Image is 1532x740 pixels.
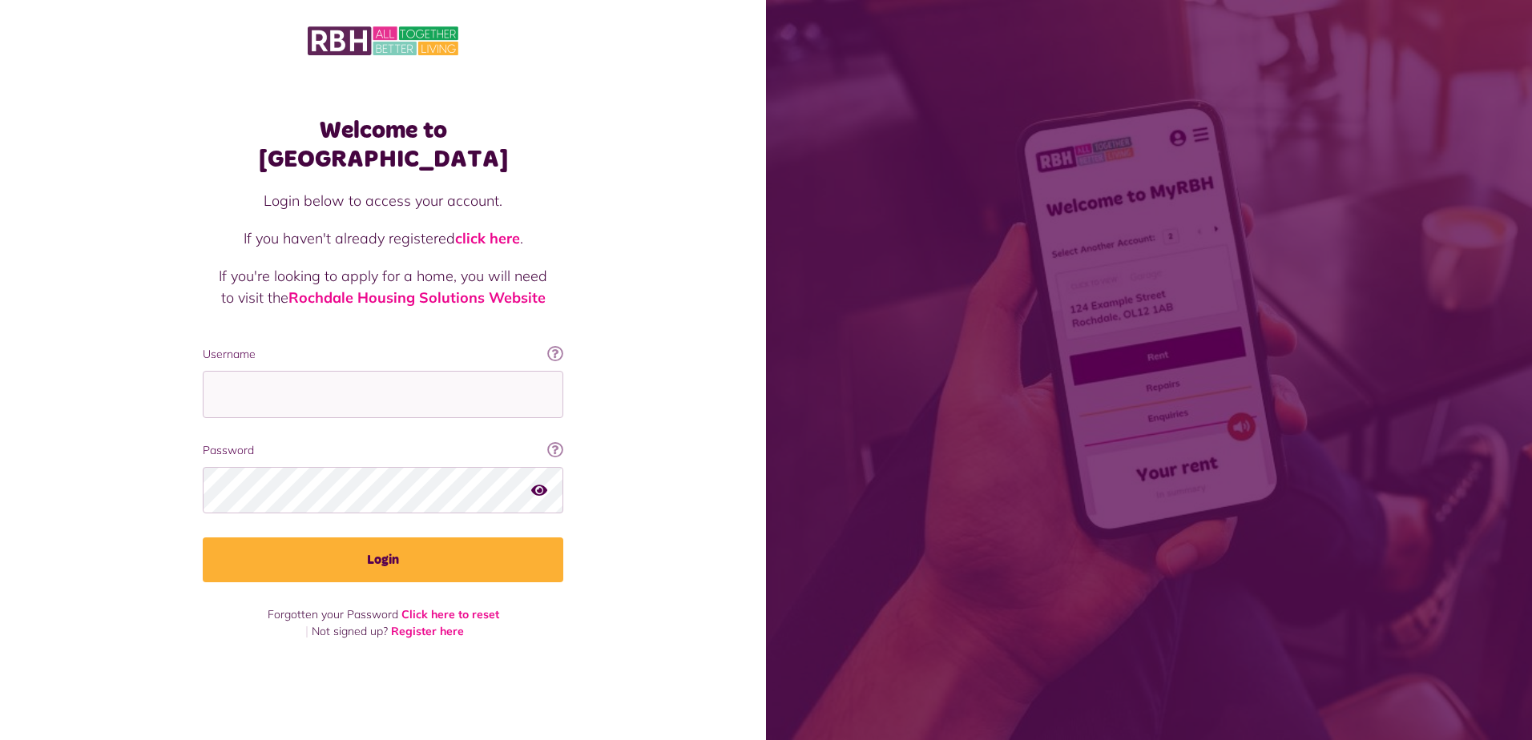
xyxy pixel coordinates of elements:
[268,607,398,621] span: Forgotten your Password
[391,624,464,638] a: Register here
[455,229,520,247] a: click here
[288,288,546,307] a: Rochdale Housing Solutions Website
[203,346,563,363] label: Username
[312,624,388,638] span: Not signed up?
[203,537,563,582] button: Login
[401,607,499,621] a: Click here to reset
[219,190,547,211] p: Login below to access your account.
[308,24,458,58] img: MyRBH
[203,442,563,459] label: Password
[203,116,563,174] h1: Welcome to [GEOGRAPHIC_DATA]
[219,227,547,249] p: If you haven't already registered .
[219,265,547,308] p: If you're looking to apply for a home, you will need to visit the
